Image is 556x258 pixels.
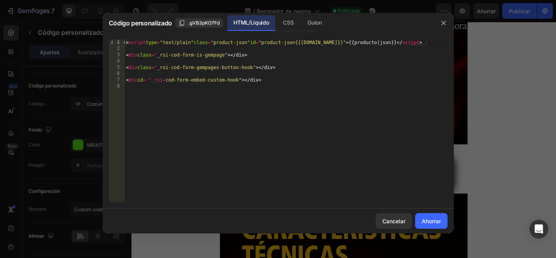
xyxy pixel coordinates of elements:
[233,19,269,26] font: HTML/Líquido
[117,46,119,51] font: 2
[117,39,119,45] font: 1
[117,58,119,64] font: 4
[283,19,293,26] font: CSS
[529,220,548,238] div: Abrir Intercom Messenger
[376,213,412,229] button: Cancelar
[117,77,119,82] font: 7
[117,71,119,76] font: 6
[117,52,119,57] font: 3
[382,218,405,224] font: Cancelar
[128,133,161,140] div: Custom Code
[117,83,119,89] font: 8
[422,218,441,224] font: Ahorrar
[118,158,350,166] p: Publish the page to see the content.
[188,20,220,26] font: .gVB3pKO7Fd
[109,19,172,27] font: Código personalizado
[415,213,448,229] button: Ahorrar
[117,64,119,70] font: 5
[307,19,322,26] font: Guion
[175,18,223,28] button: .gVB3pKO7Fd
